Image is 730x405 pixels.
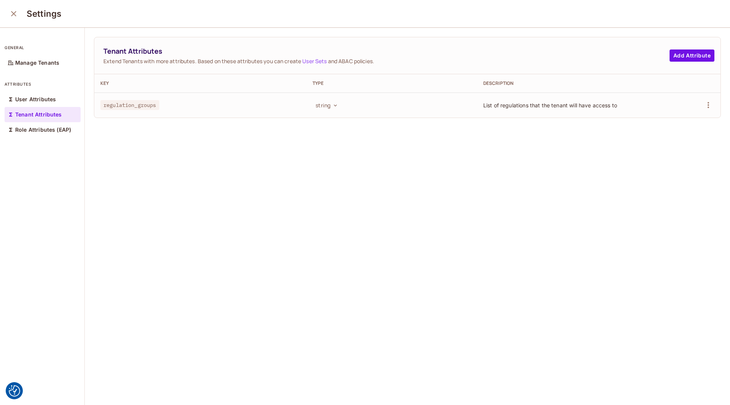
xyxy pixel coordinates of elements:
[313,99,340,111] button: string
[6,6,21,21] button: close
[15,127,71,133] p: Role Attributes (EAP)
[483,102,617,108] span: List of regulations that the tenant will have access to
[15,112,62,118] p: Tenant Attributes
[15,96,56,102] p: User Attributes
[5,81,81,87] p: attributes
[15,60,59,66] p: Manage Tenants
[100,80,300,86] div: Key
[27,8,61,19] h3: Settings
[483,80,642,86] div: Description
[103,46,670,56] span: Tenant Attributes
[670,49,714,62] button: Add Attribute
[103,57,670,65] span: Extend Tenants with more attributes. Based on these attributes you can create and ABAC policies.
[302,57,327,65] a: User Sets
[100,100,159,110] span: regulation_groups
[5,45,81,51] p: general
[313,80,471,86] div: Type
[9,385,20,397] img: Revisit consent button
[9,385,20,397] button: Consent Preferences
